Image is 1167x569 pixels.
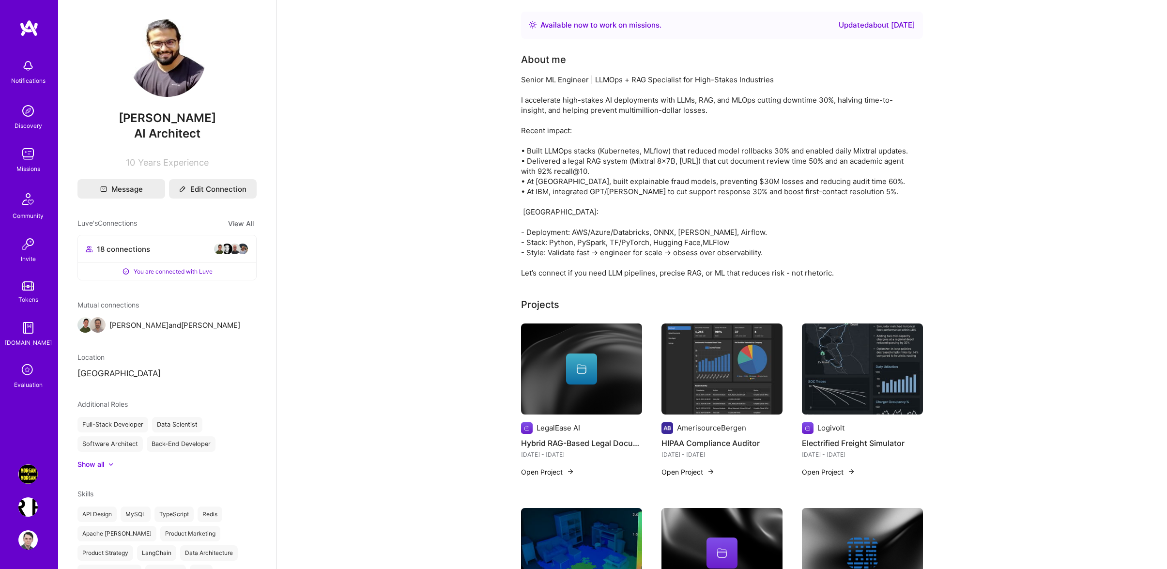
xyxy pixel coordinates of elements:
[221,243,233,255] img: avatar
[802,467,855,477] button: Open Project
[521,75,908,278] div: Senior ML Engineer | LLMOps + RAG Specialist for High-Stakes Industries I accelerate high-stakes ...
[21,254,36,264] div: Invite
[77,235,257,280] button: 18 connectionsavataravataravataravatarYou are connected with Luve
[5,338,52,348] div: [DOMAIN_NAME]
[77,179,165,199] button: Message
[152,417,202,432] div: Data Scientist
[847,468,855,476] img: arrow-right
[77,490,93,498] span: Skills
[839,19,915,31] div: Updated about [DATE]
[77,352,257,362] div: Location
[77,436,143,452] div: Software Architect
[160,526,220,541] div: Product Marketing
[18,318,38,338] img: guide book
[147,436,215,452] div: Back-End Developer
[661,437,783,449] h4: HIPAA Compliance Auditor
[521,449,642,460] div: [DATE] - [DATE]
[18,464,38,484] img: Morgan & Morgan Case Value Prediction Tool
[540,19,661,31] div: Available now to work on missions .
[16,164,40,174] div: Missions
[16,464,40,484] a: Morgan & Morgan Case Value Prediction Tool
[134,126,200,140] span: AI Architect
[138,157,209,168] span: Years Experience
[567,468,574,476] img: arrow-right
[18,56,38,76] img: bell
[77,400,128,408] span: Additional Roles
[90,317,106,333] img: David Kiss
[13,211,44,221] div: Community
[128,19,206,97] img: User Avatar
[661,323,783,415] img: HIPAA Compliance Auditor
[122,268,130,276] i: icon ConnectedPositive
[661,422,673,434] img: Company logo
[154,507,194,522] div: TypeScript
[18,294,38,305] div: Tokens
[77,545,133,561] div: Product Strategy
[18,530,38,550] img: User Avatar
[225,218,257,229] button: View All
[802,422,814,434] img: Company logo
[77,507,117,522] div: API Design
[537,423,580,433] div: LegalEase AI
[77,218,137,229] span: Luve's Connections
[169,179,257,199] button: Edit Connection
[77,417,148,432] div: Full-Stack Developer
[847,538,878,569] img: Company logo
[14,380,43,390] div: Evaluation
[77,460,104,469] div: Show all
[661,449,783,460] div: [DATE] - [DATE]
[77,111,257,125] span: [PERSON_NAME]
[134,266,213,277] span: You are connected with Luve
[18,144,38,164] img: teamwork
[109,320,240,330] span: [PERSON_NAME] and [PERSON_NAME]
[77,317,93,333] img: Adrian Tineo
[137,545,176,561] div: LangChain
[661,467,715,477] button: Open Project
[817,423,845,433] div: Logivolt
[802,323,923,415] img: Electrified Freight Simulator
[198,507,222,522] div: Redis
[214,243,225,255] img: avatar
[77,526,156,541] div: Apache [PERSON_NAME]
[19,19,39,37] img: logo
[77,300,257,310] span: Mutual connections
[180,545,238,561] div: Data Architecture
[86,246,93,253] i: icon Collaborator
[521,467,574,477] button: Open Project
[121,507,151,522] div: MySQL
[521,422,533,434] img: Company logo
[18,101,38,121] img: discovery
[77,368,257,380] p: [GEOGRAPHIC_DATA]
[15,121,42,131] div: Discovery
[707,468,715,476] img: arrow-right
[22,281,34,291] img: tokens
[521,437,642,449] h4: Hybrid RAG-Based Legal Document Pipeline
[677,423,746,433] div: AmerisourceBergen
[19,361,37,380] i: icon SelectionTeam
[237,243,248,255] img: avatar
[16,497,40,517] a: Terr.ai: Building an Innovative Real Estate Platform
[802,437,923,449] h4: Electrified Freight Simulator
[18,234,38,254] img: Invite
[802,449,923,460] div: [DATE] - [DATE]
[97,244,150,254] span: 18 connections
[521,323,642,415] img: cover
[100,185,107,192] i: icon Mail
[11,76,46,86] div: Notifications
[16,530,40,550] a: User Avatar
[18,497,38,517] img: Terr.ai: Building an Innovative Real Estate Platform
[16,187,40,211] img: Community
[521,297,559,312] div: Projects
[229,243,241,255] img: avatar
[126,157,135,168] span: 10
[529,21,537,29] img: Availability
[521,52,566,67] div: About me
[179,185,186,192] i: icon Edit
